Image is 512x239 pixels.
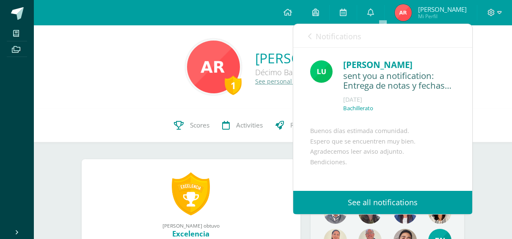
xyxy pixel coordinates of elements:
span: Notifications [316,31,361,41]
div: Décimo Bachillerato A [255,67,361,77]
span: Record [290,121,311,130]
a: Scores [168,109,216,142]
span: [PERSON_NAME] [418,5,467,14]
div: Excelencia [90,229,292,239]
div: [PERSON_NAME] obtuvo [90,222,292,229]
span: Mi Perfil [418,13,467,20]
a: See personal information… [255,77,332,85]
a: Activities [216,109,269,142]
div: 1 [225,76,242,95]
img: faf5f5a2b7fe227ccba25f5665de0820.png [187,41,240,93]
span: Activities [236,121,263,130]
span: Scores [190,121,209,130]
a: Record [269,109,318,142]
img: c9bcb59223d60cba950dd4d66ce03bcc.png [395,4,412,21]
div: sent you a notification: Entrega de notas y fechas de interés [343,71,455,91]
img: 54f82b4972d4d37a72c9d8d1d5f4dac6.png [310,60,333,83]
p: Bachillerato [343,105,373,112]
div: [PERSON_NAME] [343,58,455,71]
div: [DATE] [343,95,455,104]
a: See all notifications [293,191,472,214]
a: [PERSON_NAME] [255,49,361,67]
